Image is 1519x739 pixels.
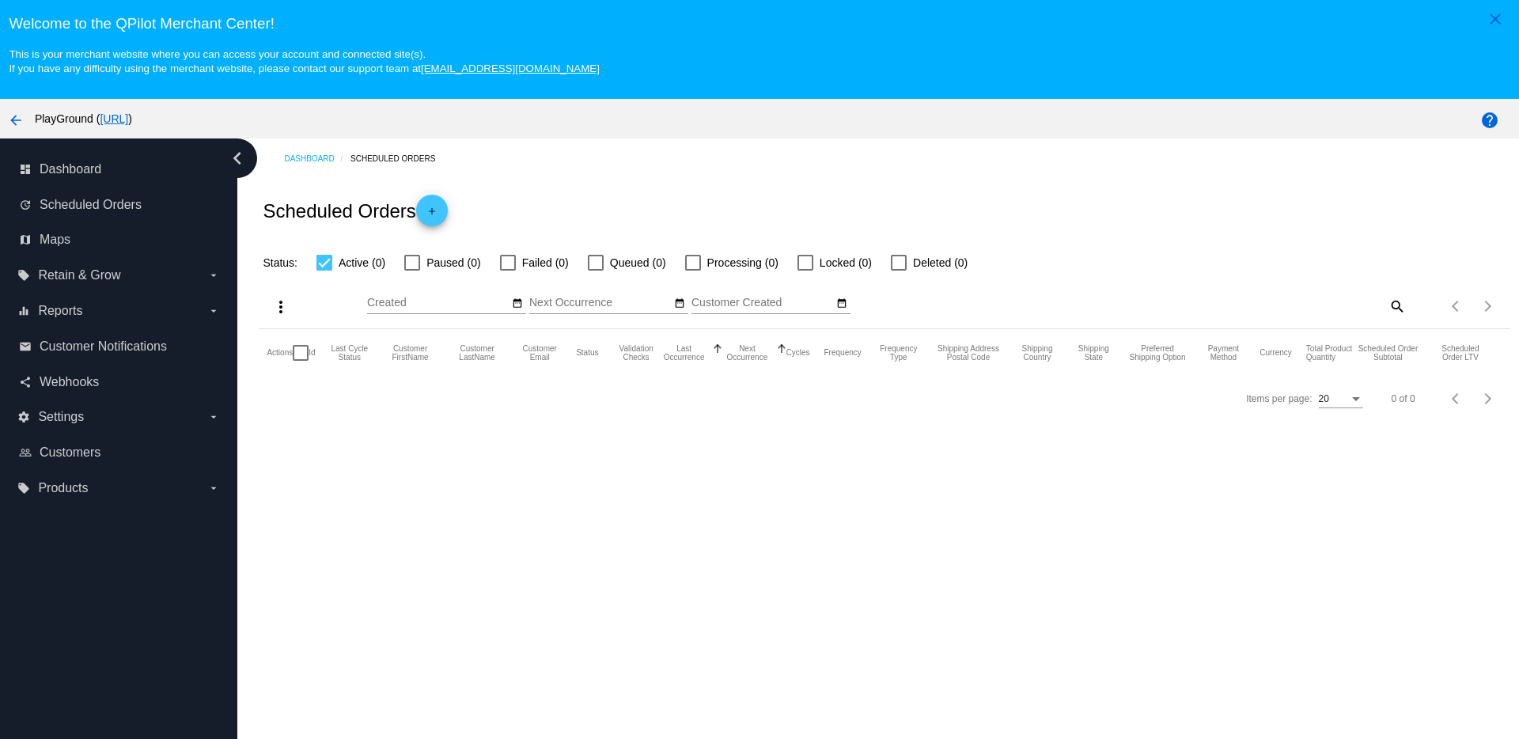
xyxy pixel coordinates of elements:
[660,344,708,362] button: Change sorting for LastOccurrenceUtc
[40,198,142,212] span: Scheduled Orders
[284,146,350,171] a: Dashboard
[207,305,220,317] i: arrow_drop_down
[1015,344,1059,362] button: Change sorting for ShippingCountry
[9,48,599,74] small: This is your merchant website where you can access your account and connected site(s). If you hav...
[19,163,32,176] i: dashboard
[19,440,220,465] a: people_outline Customers
[529,297,672,309] input: Next Occurrence
[40,233,70,247] span: Maps
[263,195,447,226] h2: Scheduled Orders
[19,340,32,353] i: email
[40,375,99,389] span: Webhooks
[691,297,834,309] input: Customer Created
[1319,394,1363,405] mat-select: Items per page:
[263,256,297,269] span: Status:
[271,297,290,316] mat-icon: more_vert
[19,192,220,218] a: update Scheduled Orders
[17,269,30,282] i: local_offer
[384,344,437,362] button: Change sorting for CustomerFirstName
[309,348,315,358] button: Change sorting for Id
[207,482,220,495] i: arrow_drop_down
[350,146,449,171] a: Scheduled Orders
[19,199,32,211] i: update
[19,376,32,388] i: share
[1480,111,1499,130] mat-icon: help
[422,206,441,225] mat-icon: add
[913,253,968,272] span: Deleted (0)
[451,344,503,362] button: Change sorting for CustomerLastName
[1319,393,1329,404] span: 20
[576,348,598,358] button: Change sorting for Status
[426,253,480,272] span: Paused (0)
[35,112,132,125] span: PlayGround ( )
[40,162,101,176] span: Dashboard
[267,329,293,377] mat-header-cell: Actions
[207,269,220,282] i: arrow_drop_down
[38,481,88,495] span: Products
[1246,393,1312,404] div: Items per page:
[1358,344,1419,362] button: Change sorting for Subtotal
[517,344,562,362] button: Change sorting for CustomerEmail
[38,410,84,424] span: Settings
[19,446,32,459] i: people_outline
[17,411,30,423] i: settings
[786,348,810,358] button: Change sorting for Cycles
[522,253,569,272] span: Failed (0)
[339,253,385,272] span: Active (0)
[100,112,128,125] a: [URL]
[1128,344,1188,362] button: Change sorting for PreferredShippingOption
[19,369,220,395] a: share Webhooks
[1441,290,1472,322] button: Previous page
[836,297,847,310] mat-icon: date_range
[367,297,509,309] input: Created
[6,111,25,130] mat-icon: arrow_back
[421,63,600,74] a: [EMAIL_ADDRESS][DOMAIN_NAME]
[824,348,862,358] button: Change sorting for Frequency
[820,253,872,272] span: Locked (0)
[1441,383,1472,415] button: Previous page
[225,146,250,171] i: chevron_left
[1260,348,1292,358] button: Change sorting for CurrencyIso
[512,297,523,310] mat-icon: date_range
[1486,9,1505,28] mat-icon: close
[17,305,30,317] i: equalizer
[876,344,922,362] button: Change sorting for FrequencyType
[936,344,1001,362] button: Change sorting for ShippingPostcode
[207,411,220,423] i: arrow_drop_down
[19,233,32,246] i: map
[19,157,220,182] a: dashboard Dashboard
[17,482,30,495] i: local_offer
[707,253,778,272] span: Processing (0)
[610,253,666,272] span: Queued (0)
[722,344,771,362] button: Change sorting for NextOccurrenceUtc
[38,268,120,282] span: Retain & Grow
[38,304,82,318] span: Reports
[674,297,685,310] mat-icon: date_range
[1472,383,1504,415] button: Next page
[19,227,220,252] a: map Maps
[1387,294,1406,318] mat-icon: search
[9,15,1510,32] h3: Welcome to the QPilot Merchant Center!
[40,445,100,460] span: Customers
[1392,393,1415,404] div: 0 of 0
[1433,344,1487,362] button: Change sorting for LifetimeValue
[1202,344,1246,362] button: Change sorting for PaymentMethod.Type
[40,339,167,354] span: Customer Notifications
[19,334,220,359] a: email Customer Notifications
[1074,344,1114,362] button: Change sorting for ShippingState
[1472,290,1504,322] button: Next page
[330,344,370,362] button: Change sorting for LastProcessingCycleId
[1306,329,1358,377] mat-header-cell: Total Product Quantity
[612,329,659,377] mat-header-cell: Validation Checks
